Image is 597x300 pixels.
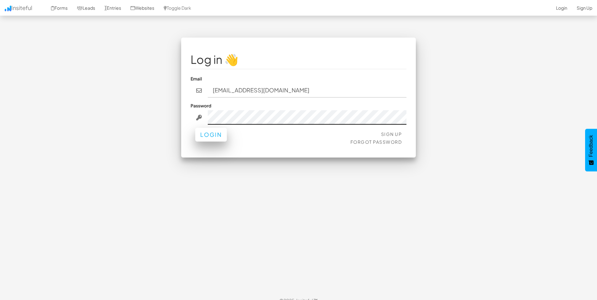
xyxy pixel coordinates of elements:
h1: Log in 👋 [191,53,406,66]
span: Feedback [588,135,594,157]
a: Forgot Password [350,139,402,145]
label: Email [191,75,202,82]
button: Feedback - Show survey [585,129,597,171]
input: john@doe.com [208,83,407,98]
label: Password [191,102,211,109]
img: icon.png [5,6,11,11]
a: Sign Up [381,131,402,137]
button: Login [195,128,227,142]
